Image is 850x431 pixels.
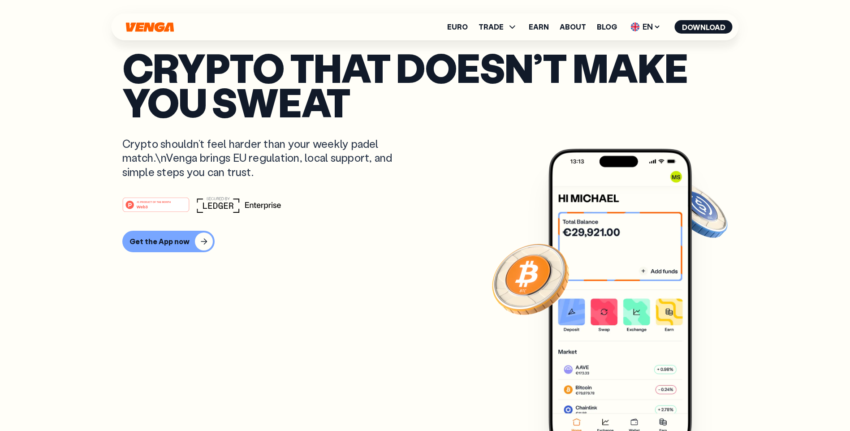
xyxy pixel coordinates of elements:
a: Earn [529,23,549,30]
img: Bitcoin [490,238,571,319]
p: Crypto shouldn’t feel harder than your weekly padel match.\nVenga brings EU regulation, local sup... [122,137,406,179]
img: USDC coin [665,178,729,242]
p: Crypto that doesn’t make you sweat [122,50,728,119]
tspan: #1 PRODUCT OF THE MONTH [137,201,171,203]
a: Get the App now [122,231,728,252]
span: TRADE [479,23,504,30]
button: Download [675,20,733,34]
svg: Home [125,22,175,32]
img: flag-uk [631,22,640,31]
span: TRADE [479,22,518,32]
a: Blog [597,23,617,30]
button: Get the App now [122,231,215,252]
div: Get the App now [129,237,190,246]
span: EN [628,20,664,34]
a: Euro [447,23,468,30]
a: About [560,23,586,30]
a: #1 PRODUCT OF THE MONTHWeb3 [122,203,190,214]
tspan: Web3 [136,204,147,209]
